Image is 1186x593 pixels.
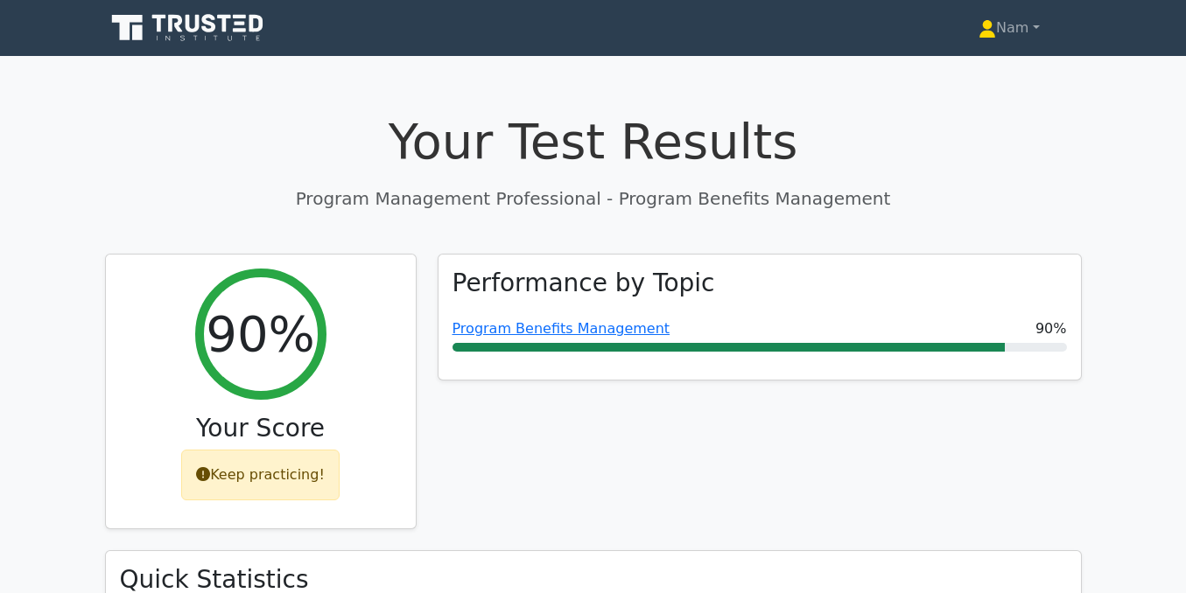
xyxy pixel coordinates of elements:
[120,414,402,443] h3: Your Score
[453,320,670,337] a: Program Benefits Management
[1035,318,1067,339] span: 90%
[206,304,314,363] h2: 90%
[937,10,1081,45] a: Nam
[105,185,1082,212] p: Program Management Professional - Program Benefits Management
[453,269,715,298] h3: Performance by Topic
[181,450,340,500] div: Keep practicing!
[105,112,1082,171] h1: Your Test Results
